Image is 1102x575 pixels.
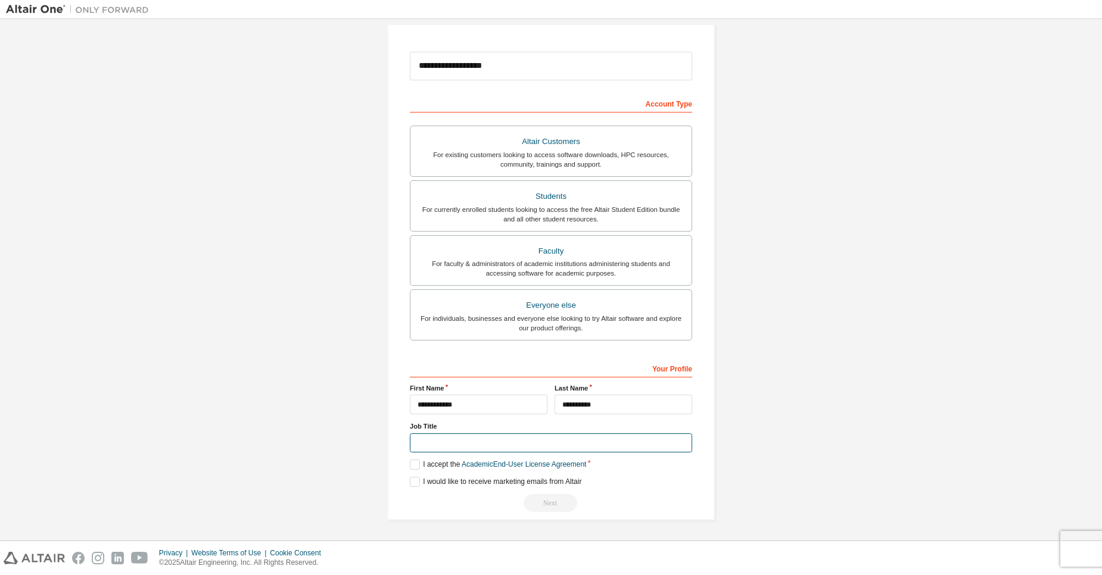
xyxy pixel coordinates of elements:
div: Altair Customers [418,133,684,150]
div: Privacy [159,548,191,558]
div: Website Terms of Use [191,548,270,558]
div: Cookie Consent [270,548,328,558]
img: youtube.svg [131,552,148,564]
img: instagram.svg [92,552,104,564]
div: For currently enrolled students looking to access the free Altair Student Edition bundle and all ... [418,205,684,224]
label: Last Name [555,383,692,393]
img: facebook.svg [72,552,85,564]
div: Your Profile [410,358,692,377]
div: For faculty & administrators of academic institutions administering students and accessing softwa... [418,259,684,278]
label: Job Title [410,421,692,431]
div: Everyone else [418,297,684,314]
label: I would like to receive marketing emails from Altair [410,477,581,487]
p: © 2025 Altair Engineering, Inc. All Rights Reserved. [159,558,328,568]
img: altair_logo.svg [4,552,65,564]
div: Read and acccept EULA to continue [410,494,692,512]
a: Academic End-User License Agreement [462,460,586,468]
label: First Name [410,383,547,393]
img: linkedin.svg [111,552,124,564]
div: Faculty [418,243,684,260]
div: For existing customers looking to access software downloads, HPC resources, community, trainings ... [418,150,684,169]
label: I accept the [410,460,586,470]
div: Students [418,188,684,205]
div: Account Type [410,93,692,112]
img: Altair One [6,4,155,15]
div: For individuals, businesses and everyone else looking to try Altair software and explore our prod... [418,314,684,333]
